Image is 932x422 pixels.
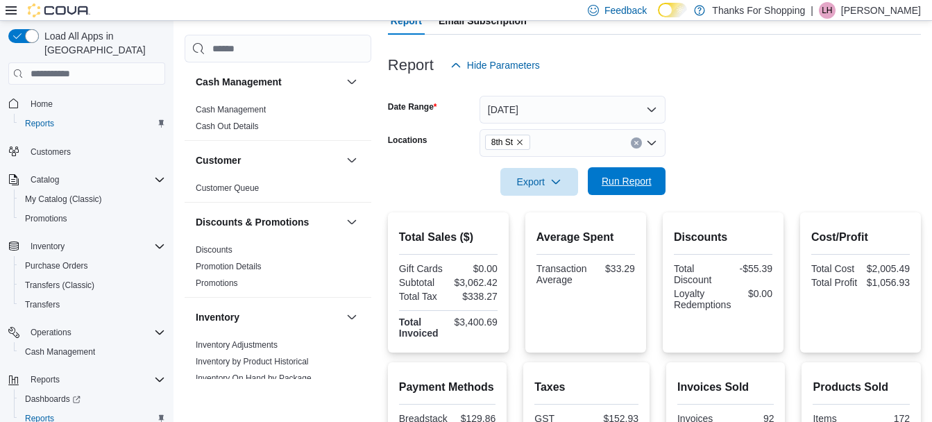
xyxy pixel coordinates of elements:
span: Customers [31,146,71,158]
button: Open list of options [646,137,657,149]
input: Dark Mode [658,3,687,17]
span: Promotion Details [196,261,262,272]
button: Cash Management [196,75,341,89]
span: Inventory by Product Historical [196,356,309,367]
button: Cash Management [14,342,171,362]
div: $1,056.93 [863,277,910,288]
a: Customers [25,144,76,160]
div: $3,062.42 [451,277,498,288]
h3: Inventory [196,310,239,324]
button: Home [3,93,171,113]
a: Cash Management [196,105,266,115]
span: Inventory [31,241,65,252]
a: My Catalog (Classic) [19,191,108,208]
button: Transfers (Classic) [14,276,171,295]
button: Remove 8th St from selection in this group [516,138,524,146]
span: Cash Management [25,346,95,357]
a: Purchase Orders [19,258,94,274]
span: LH [822,2,832,19]
div: Transaction Average [536,263,587,285]
button: Hide Parameters [445,51,545,79]
span: Discounts [196,244,232,255]
div: $33.29 [592,263,634,274]
span: Transfers [19,296,165,313]
span: Dark Mode [658,17,659,18]
span: Operations [25,324,165,341]
span: Promotions [25,213,67,224]
div: $0.00 [736,288,772,299]
button: Catalog [25,171,65,188]
span: Transfers (Classic) [19,277,165,294]
span: Report [391,7,422,35]
a: Promotions [196,278,238,288]
span: Inventory Adjustments [196,339,278,351]
a: Promotions [19,210,73,227]
span: Reports [31,374,60,385]
div: Customer [185,180,371,202]
button: Operations [3,323,171,342]
button: Customer [196,153,341,167]
div: $3,400.69 [451,316,498,328]
a: Discounts [196,245,232,255]
h2: Cost/Profit [811,229,910,246]
span: Inventory [25,238,165,255]
span: Home [25,94,165,112]
h2: Average Spent [536,229,635,246]
span: Catalog [31,174,59,185]
span: Cash Management [19,344,165,360]
span: Inventory On Hand by Package [196,373,312,384]
img: Cova [28,3,90,17]
div: Total Cost [811,263,858,274]
button: Reports [25,371,65,388]
button: [DATE] [480,96,666,124]
button: Inventory [3,237,171,256]
span: Reports [25,371,165,388]
h2: Discounts [674,229,772,246]
span: Home [31,99,53,110]
div: Lauren Hergott [819,2,836,19]
span: Operations [31,327,71,338]
button: Catalog [3,170,171,189]
button: Inventory [196,310,341,324]
button: Inventory [344,309,360,326]
span: Reports [19,115,165,132]
div: Cash Management [185,101,371,140]
span: Transfers (Classic) [25,280,94,291]
button: Export [500,168,578,196]
span: Customer Queue [196,183,259,194]
span: 8th St [491,135,513,149]
span: Promotions [196,278,238,289]
a: Reports [19,115,60,132]
a: Inventory On Hand by Package [196,373,312,383]
span: Purchase Orders [19,258,165,274]
a: Inventory Adjustments [196,340,278,350]
button: Discounts & Promotions [196,215,341,229]
button: Customers [3,142,171,162]
h3: Discounts & Promotions [196,215,309,229]
h2: Taxes [534,379,638,396]
a: Customer Queue [196,183,259,193]
label: Locations [388,135,427,146]
a: Dashboards [19,391,86,407]
span: Feedback [604,3,647,17]
span: Cash Management [196,104,266,115]
p: | [811,2,813,19]
button: Purchase Orders [14,256,171,276]
div: Discounts & Promotions [185,242,371,297]
a: Cash Out Details [196,121,259,131]
div: -$55.39 [726,263,772,274]
span: Customers [25,143,165,160]
div: $338.27 [451,291,498,302]
label: Date Range [388,101,437,112]
span: Load All Apps in [GEOGRAPHIC_DATA] [39,29,165,57]
span: Reports [25,118,54,129]
p: [PERSON_NAME] [841,2,921,19]
a: Dashboards [14,389,171,409]
span: Run Report [602,174,652,188]
button: Run Report [588,167,666,195]
div: Total Profit [811,277,858,288]
h2: Invoices Sold [677,379,774,396]
button: Inventory [25,238,70,255]
button: Cash Management [344,74,360,90]
h2: Payment Methods [399,379,496,396]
